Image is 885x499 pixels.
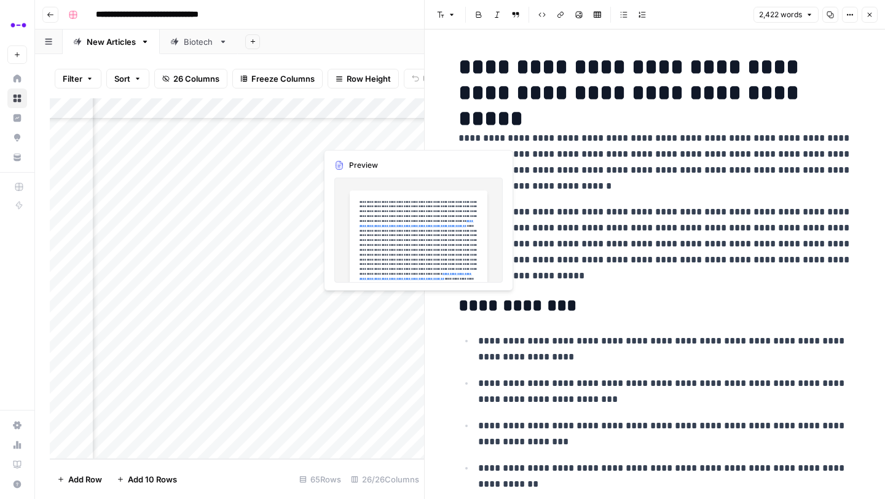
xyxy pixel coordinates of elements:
[7,474,27,494] button: Help + Support
[294,470,346,489] div: 65 Rows
[7,69,27,88] a: Home
[50,470,109,489] button: Add Row
[160,29,238,54] a: Biotech
[232,69,323,88] button: Freeze Columns
[68,473,102,485] span: Add Row
[63,29,160,54] a: New Articles
[114,73,130,85] span: Sort
[346,470,424,489] div: 26/26 Columns
[109,470,184,489] button: Add 10 Rows
[7,10,27,41] button: Workspace: Abacum
[328,69,399,88] button: Row Height
[7,108,27,128] a: Insights
[87,36,136,48] div: New Articles
[7,415,27,435] a: Settings
[7,455,27,474] a: Learning Hub
[184,36,214,48] div: Biotech
[7,435,27,455] a: Usage
[63,73,82,85] span: Filter
[7,88,27,108] a: Browse
[106,69,149,88] button: Sort
[154,69,227,88] button: 26 Columns
[753,7,819,23] button: 2,422 words
[7,14,29,36] img: Abacum Logo
[251,73,315,85] span: Freeze Columns
[173,73,219,85] span: 26 Columns
[7,147,27,167] a: Your Data
[347,73,391,85] span: Row Height
[404,69,452,88] button: Undo
[128,473,177,485] span: Add 10 Rows
[759,9,802,20] span: 2,422 words
[55,69,101,88] button: Filter
[7,128,27,147] a: Opportunities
